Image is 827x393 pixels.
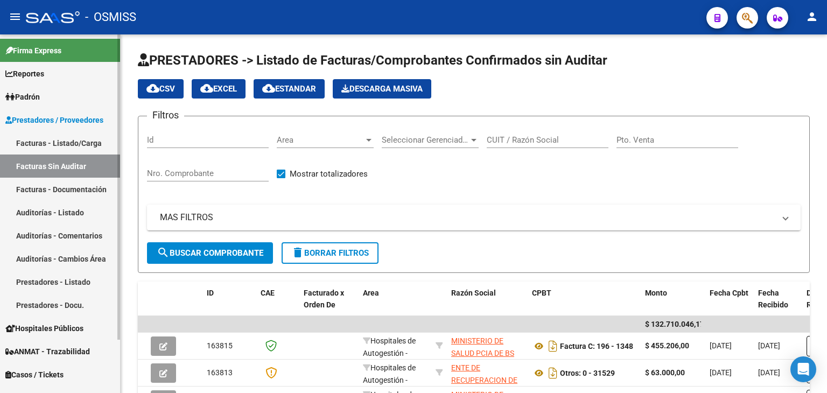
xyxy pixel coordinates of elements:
span: Descarga Masiva [341,84,423,94]
span: PRESTADORES -> Listado de Facturas/Comprobantes Confirmados sin Auditar [138,53,607,68]
mat-icon: menu [9,10,22,23]
div: 30626983398 [451,335,523,357]
span: Buscar Comprobante [157,248,263,258]
span: CSV [146,84,175,94]
button: CSV [138,79,184,99]
span: Mostrar totalizadores [290,167,368,180]
span: ANMAT - Trazabilidad [5,346,90,357]
datatable-header-cell: Area [359,282,431,329]
span: Area [277,135,364,145]
span: Borrar Filtros [291,248,369,258]
mat-icon: cloud_download [200,82,213,95]
strong: Factura C: 196 - 1348 [560,342,633,350]
span: Prestadores / Proveedores [5,114,103,126]
span: Monto [645,289,667,297]
datatable-header-cell: Fecha Cpbt [705,282,754,329]
datatable-header-cell: Fecha Recibido [754,282,802,329]
span: [DATE] [710,368,732,377]
span: Facturado x Orden De [304,289,344,310]
span: CAE [261,289,275,297]
span: Casos / Tickets [5,369,64,381]
span: Firma Express [5,45,61,57]
span: Estandar [262,84,316,94]
datatable-header-cell: ID [202,282,256,329]
strong: $ 455.206,00 [645,341,689,350]
span: Reportes [5,68,44,80]
mat-panel-title: MAS FILTROS [160,212,775,223]
mat-expansion-panel-header: MAS FILTROS [147,205,801,230]
span: Fecha Recibido [758,289,788,310]
i: Descargar documento [546,338,560,355]
span: Hospitales de Autogestión - Afiliaciones [363,336,416,370]
span: $ 132.710.046,17 [645,320,704,328]
datatable-header-cell: Razón Social [447,282,528,329]
span: EXCEL [200,84,237,94]
span: Area [363,289,379,297]
span: Seleccionar Gerenciador [382,135,469,145]
span: Fecha Cpbt [710,289,748,297]
span: CPBT [532,289,551,297]
span: Padrón [5,91,40,103]
button: Descarga Masiva [333,79,431,99]
span: Hospitales Públicos [5,322,83,334]
h3: Filtros [147,108,184,123]
span: 163813 [207,368,233,377]
mat-icon: person [805,10,818,23]
span: [DATE] [710,341,732,350]
span: [DATE] [758,341,780,350]
datatable-header-cell: CPBT [528,282,641,329]
span: 163815 [207,341,233,350]
div: 30718615700 [451,362,523,384]
span: MINISTERIO DE SALUD PCIA DE BS AS [451,336,514,370]
span: [DATE] [758,368,780,377]
button: Borrar Filtros [282,242,379,264]
span: ID [207,289,214,297]
mat-icon: search [157,246,170,259]
datatable-header-cell: Facturado x Orden De [299,282,359,329]
mat-icon: delete [291,246,304,259]
button: Estandar [254,79,325,99]
button: Buscar Comprobante [147,242,273,264]
i: Descargar documento [546,364,560,382]
strong: Otros: 0 - 31529 [560,369,615,377]
button: EXCEL [192,79,246,99]
datatable-header-cell: CAE [256,282,299,329]
div: Open Intercom Messenger [790,356,816,382]
mat-icon: cloud_download [146,82,159,95]
span: Razón Social [451,289,496,297]
app-download-masive: Descarga masiva de comprobantes (adjuntos) [333,79,431,99]
datatable-header-cell: Monto [641,282,705,329]
span: - OSMISS [85,5,136,29]
strong: $ 63.000,00 [645,368,685,377]
mat-icon: cloud_download [262,82,275,95]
